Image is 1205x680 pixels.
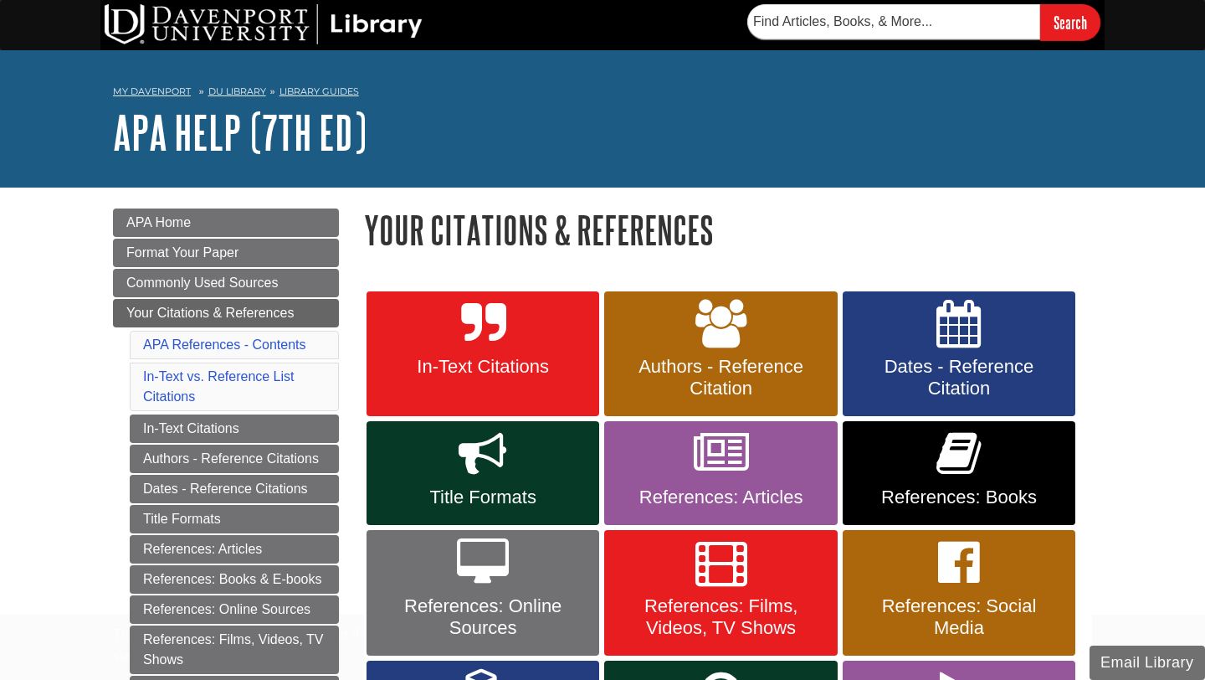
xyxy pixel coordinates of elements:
[855,595,1063,639] span: References: Social Media
[279,85,359,97] a: Library Guides
[126,215,191,229] span: APA Home
[113,106,367,158] a: APA Help (7th Ed)
[130,475,339,503] a: Dates - Reference Citations
[604,421,837,525] a: References: Articles
[130,445,339,473] a: Authors - Reference Citations
[105,4,423,44] img: DU Library
[130,505,339,533] a: Title Formats
[367,421,599,525] a: Title Formats
[843,530,1075,656] a: References: Social Media
[113,209,339,237] a: APA Home
[379,356,587,378] span: In-Text Citations
[143,337,305,352] a: APA References - Contents
[113,269,339,297] a: Commonly Used Sources
[855,356,1063,399] span: Dates - Reference Citation
[1040,4,1100,40] input: Search
[747,4,1100,40] form: Searches DU Library's articles, books, and more
[113,80,1092,107] nav: breadcrumb
[130,565,339,594] a: References: Books & E-books
[126,276,278,290] span: Commonly Used Sources
[1090,646,1205,680] button: Email Library
[843,291,1075,417] a: Dates - Reference Citation
[126,306,294,320] span: Your Citations & References
[208,85,266,97] a: DU Library
[367,291,599,417] a: In-Text Citations
[143,369,295,404] a: In-Text vs. Reference List Citations
[130,415,339,443] a: In-Text Citations
[617,595,824,639] span: References: Films, Videos, TV Shows
[855,487,1063,508] span: References: Books
[604,291,837,417] a: Authors - Reference Citation
[130,595,339,624] a: References: Online Sources
[747,4,1040,39] input: Find Articles, Books, & More...
[367,530,599,656] a: References: Online Sources
[113,239,339,267] a: Format Your Paper
[617,487,824,508] span: References: Articles
[113,299,339,327] a: Your Citations & References
[364,209,1092,251] h1: Your Citations & References
[126,245,238,260] span: Format Your Paper
[379,595,587,639] span: References: Online Sources
[130,535,339,564] a: References: Articles
[113,85,191,99] a: My Davenport
[379,487,587,508] span: Title Formats
[604,530,837,656] a: References: Films, Videos, TV Shows
[617,356,824,399] span: Authors - Reference Citation
[130,626,339,674] a: References: Films, Videos, TV Shows
[843,421,1075,525] a: References: Books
